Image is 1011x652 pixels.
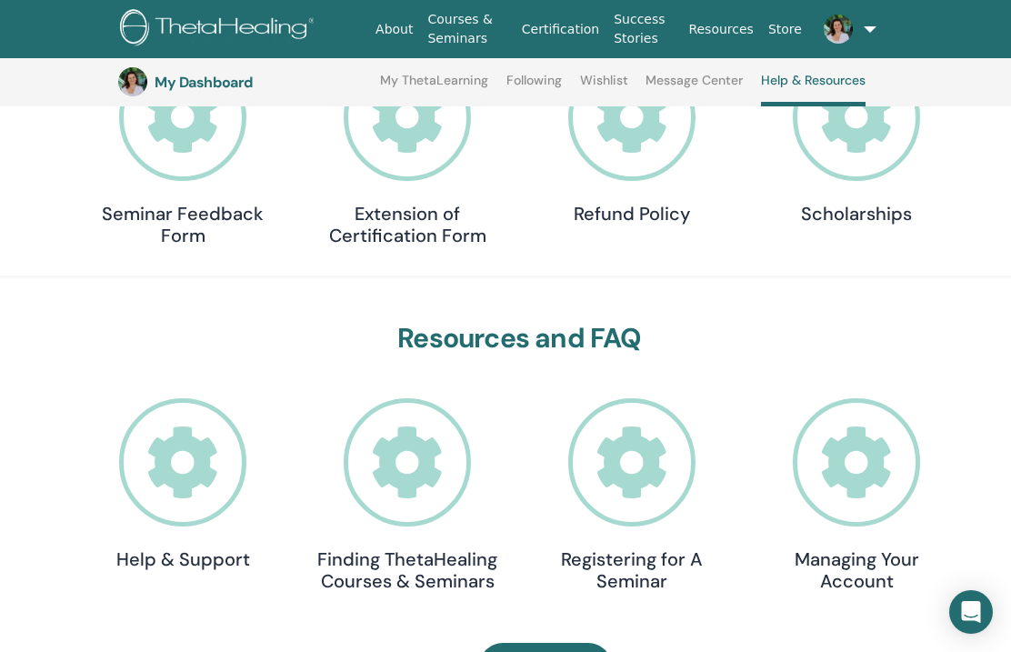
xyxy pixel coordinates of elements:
a: Seminar Feedback Form [92,54,274,247]
h4: Extension of Certification Form [316,203,498,246]
img: default.jpg [824,15,853,44]
h3: My Dashboard [155,74,336,91]
a: Scholarships [766,54,947,226]
div: Open Intercom Messenger [949,590,993,634]
a: Store [761,13,809,46]
a: Certification [515,13,606,46]
h4: Refund Policy [541,203,723,225]
h3: Resources and FAQ [92,322,947,355]
a: My ThetaLearning [380,73,488,102]
a: About [368,13,420,46]
h4: Finding ThetaHealing Courses & Seminars [316,548,498,592]
a: Help & Resources [761,73,866,106]
a: Success Stories [606,3,681,55]
a: Message Center [646,73,743,102]
a: Managing Your Account [766,398,947,592]
h4: Scholarships [766,203,947,225]
h4: Managing Your Account [766,548,947,592]
h4: Help & Support [92,548,274,570]
img: logo.png [120,9,321,50]
a: Extension of Certification Form [316,54,498,247]
h4: Seminar Feedback Form [92,203,274,246]
a: Resources [681,13,761,46]
h4: Registering for A Seminar [541,548,723,592]
a: Refund Policy [541,54,723,226]
img: default.jpg [118,67,147,96]
a: Finding ThetaHealing Courses & Seminars [316,398,498,592]
a: Courses & Seminars [420,3,514,55]
a: Wishlist [580,73,628,102]
a: Following [506,73,562,102]
a: Help & Support [92,398,274,570]
a: Registering for A Seminar [541,398,723,592]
